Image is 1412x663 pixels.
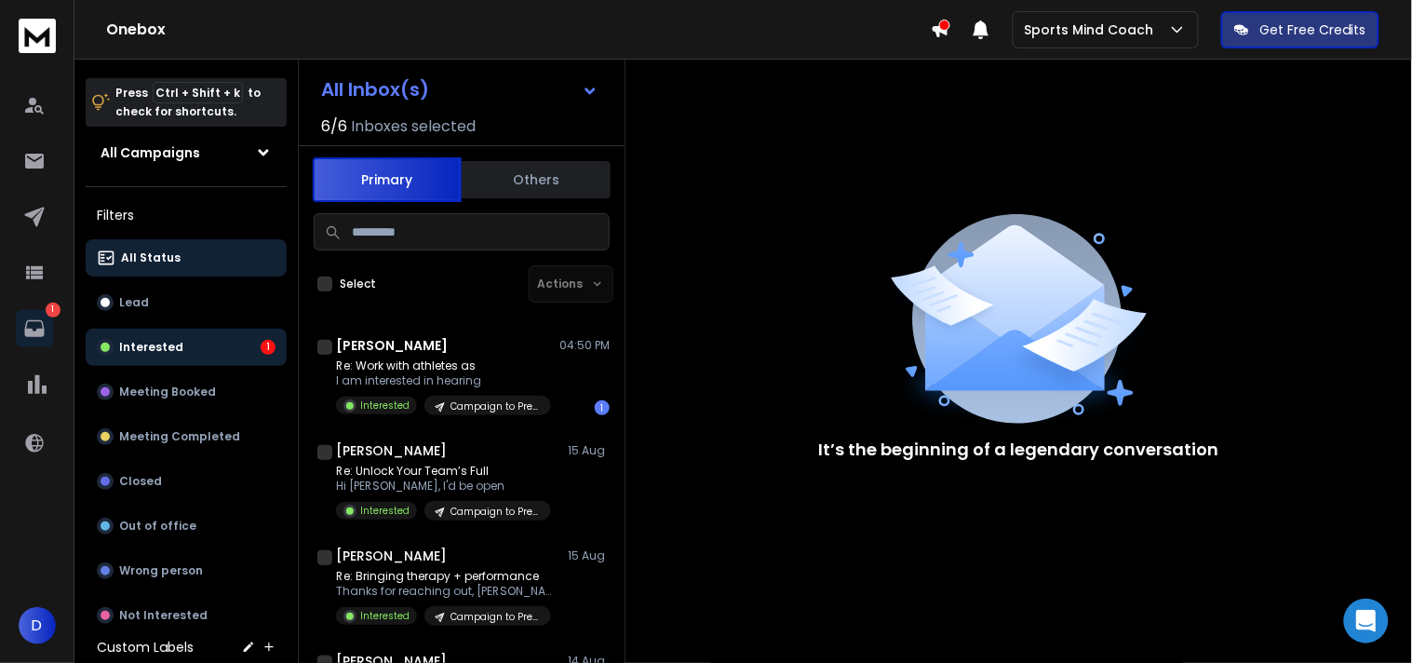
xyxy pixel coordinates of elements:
[360,399,410,413] p: Interested
[351,115,476,138] h3: Inboxes selected
[119,608,208,623] p: Not Interested
[119,519,196,534] p: Out of office
[336,464,551,479] p: Re: Unlock Your Team’s Full
[336,584,559,599] p: Thanks for reaching out, [PERSON_NAME].
[86,552,287,589] button: Wrong person
[19,19,56,53] img: logo
[568,548,610,563] p: 15 Aug
[119,563,203,578] p: Wrong person
[86,202,287,228] h3: Filters
[97,638,194,656] h3: Custom Labels
[46,303,61,318] p: 1
[462,159,611,200] button: Others
[360,609,410,623] p: Interested
[321,80,429,99] h1: All Inbox(s)
[16,310,53,347] a: 1
[336,547,447,565] h1: [PERSON_NAME]
[19,607,56,644] button: D
[1025,20,1162,39] p: Sports Mind Coach
[336,479,551,494] p: Hi [PERSON_NAME], I'd be open
[119,385,216,399] p: Meeting Booked
[119,474,162,489] p: Closed
[261,340,276,355] div: 1
[1344,599,1389,643] div: Open Intercom Messenger
[336,359,551,373] p: Re: Work with athletes as
[450,505,540,519] p: Campaign to Previous Prospects
[86,284,287,321] button: Lead
[86,134,287,171] button: All Campaigns
[1221,11,1379,48] button: Get Free Credits
[86,463,287,500] button: Closed
[321,115,347,138] span: 6 / 6
[119,340,183,355] p: Interested
[153,82,243,103] span: Ctrl + Shift + k
[336,441,447,460] h1: [PERSON_NAME]
[86,373,287,411] button: Meeting Booked
[119,295,149,310] p: Lead
[450,399,540,413] p: Campaign to Previous Prospects(Employee's)
[115,84,261,121] p: Press to check for shortcuts.
[595,400,610,415] div: 1
[559,338,610,353] p: 04:50 PM
[1260,20,1366,39] p: Get Free Credits
[819,437,1219,463] p: It’s the beginning of a legendary conversation
[86,507,287,545] button: Out of office
[86,418,287,455] button: Meeting Completed
[119,429,240,444] p: Meeting Completed
[336,569,559,584] p: Re: Bringing therapy + performance
[340,277,376,291] label: Select
[86,329,287,366] button: Interested1
[86,597,287,634] button: Not Interested
[121,250,181,265] p: All Status
[101,143,200,162] h1: All Campaigns
[360,504,410,518] p: Interested
[450,610,540,624] p: Campaign to Previous Prospects(Employee's)
[306,71,613,108] button: All Inbox(s)
[336,336,448,355] h1: [PERSON_NAME]
[568,443,610,458] p: 15 Aug
[106,19,931,41] h1: Onebox
[313,157,462,202] button: Primary
[336,373,551,388] p: I am interested in hearing
[86,239,287,277] button: All Status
